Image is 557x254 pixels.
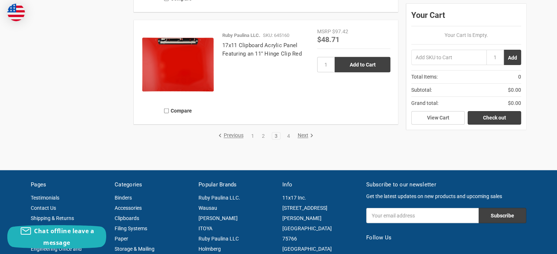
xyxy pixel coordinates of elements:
[272,133,280,139] a: 3
[218,133,246,139] a: Previous
[222,32,260,39] p: Ruby Paulina LLC.
[31,181,107,189] h5: Pages
[115,181,191,189] h5: Categories
[508,99,521,107] span: $0.00
[508,86,521,94] span: $0.00
[7,225,106,249] button: Chat offline leave a message
[335,57,390,72] input: Add to Cart
[282,181,359,189] h5: Info
[198,215,238,221] a: [PERSON_NAME]
[411,50,486,65] input: Add SKU to Cart
[366,181,526,189] h5: Subscribe to our newsletter
[468,111,521,125] a: Check out
[141,28,215,101] img: 17x11 Clipboard Acrylic Panel Featuring an 11" Hinge Clip Red
[198,181,275,189] h5: Popular Brands
[366,208,479,223] input: Your email address
[282,193,359,254] address: 11x17 Inc. [STREET_ADDRESS][PERSON_NAME] [GEOGRAPHIC_DATA] 75766 [GEOGRAPHIC_DATA]
[249,133,257,139] a: 1
[411,31,521,39] p: Your Cart Is Empty.
[115,225,147,231] a: Filing Systems
[366,193,526,200] p: Get the latest updates on new products and upcoming sales
[31,195,59,201] a: Testimonials
[34,227,94,247] span: Chat offline leave a message
[284,133,292,139] a: 4
[332,29,348,34] span: $97.42
[366,234,526,242] h5: Follow Us
[259,133,267,139] a: 2
[317,28,331,35] div: MSRP
[411,9,521,26] div: Your Cart
[411,86,432,94] span: Subtotal:
[141,105,215,117] label: Compare
[504,50,521,65] button: Add
[115,195,132,201] a: Binders
[198,195,240,201] a: Ruby Paulina LLC.
[518,73,521,81] span: 0
[7,4,25,21] img: duty and tax information for United States
[198,205,217,211] a: Wausau
[198,225,212,231] a: ITOYA
[411,73,438,81] span: Total Items:
[317,34,339,44] span: $48.71
[411,111,465,125] a: View Cart
[115,215,139,221] a: Clipboards
[198,236,239,242] a: Ruby Paulina LLC
[115,236,128,242] a: Paper
[479,208,526,223] input: Subscribe
[164,109,169,113] input: Compare
[222,42,302,57] a: 17x11 Clipboard Acrylic Panel Featuring an 11" Hinge Clip Red
[31,205,56,211] a: Contact Us
[31,215,74,221] a: Shipping & Returns
[115,205,142,211] a: Accessories
[263,32,289,39] p: SKU: 645160
[115,246,155,252] a: Storage & Mailing
[411,99,438,107] span: Grand total:
[295,133,313,139] a: Next
[198,246,221,252] a: Holmberg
